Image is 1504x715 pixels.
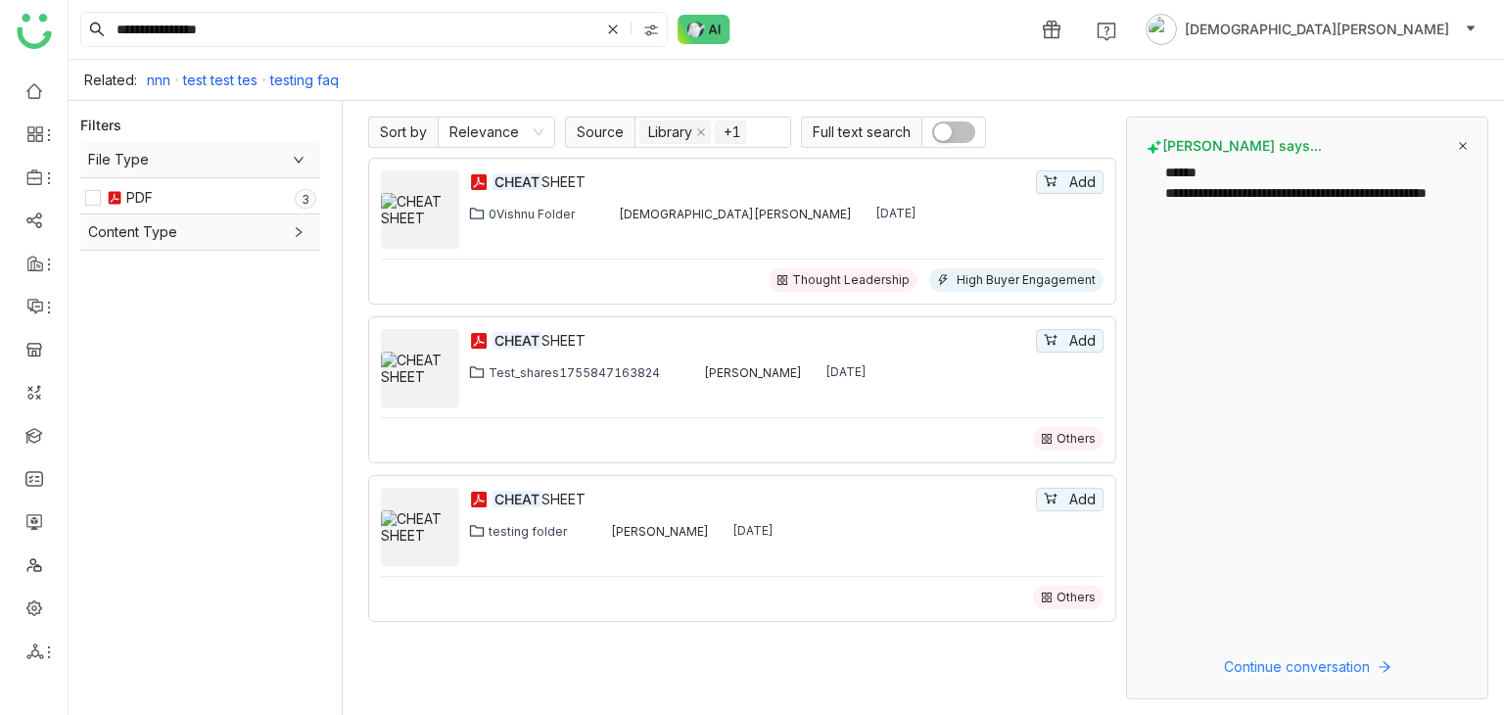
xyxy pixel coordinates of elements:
[1142,14,1480,45] button: [DEMOGRAPHIC_DATA][PERSON_NAME]
[381,193,459,226] img: CHEAT SHEET
[302,190,309,210] p: 3
[368,117,438,148] span: Sort by
[683,364,699,380] img: 684a9b22de261c4b36a3d00f
[590,523,606,539] img: 684a9b3fde261c4b36a3d19f
[565,117,634,148] span: Source
[493,171,1032,193] div: SHEET
[648,121,692,143] div: Library
[493,330,1032,352] a: CHEATSHEET
[17,14,52,49] img: logo
[1185,19,1449,40] span: [DEMOGRAPHIC_DATA][PERSON_NAME]
[489,207,575,221] div: 0Vishnu Folder
[80,116,121,135] div: Filters
[1069,489,1096,510] span: Add
[147,71,170,88] a: nnn
[732,523,774,539] div: [DATE]
[1036,329,1104,353] button: Add
[792,272,910,288] div: Thought Leadership
[1146,14,1177,45] img: avatar
[875,206,916,221] div: [DATE]
[678,15,730,44] img: ask-buddy-normal.svg
[1147,139,1162,155] img: buddy-says
[598,206,614,221] img: 684a9b06de261c4b36a3cf65
[88,149,312,170] span: File Type
[1147,655,1468,679] button: Continue conversation
[1097,22,1116,41] img: help.svg
[381,510,459,544] img: CHEAT SHEET
[449,118,543,147] nz-select-item: Relevance
[1069,171,1096,193] span: Add
[493,489,1032,510] div: SHEET
[183,71,258,88] a: test test tes
[126,187,153,209] div: PDF
[84,71,137,88] div: Related:
[489,365,660,380] div: Test_shares1755847163824
[825,364,867,380] div: [DATE]
[493,489,1032,510] a: CHEATSHEET
[1057,431,1096,447] div: Others
[715,120,746,144] nz-select-item: + 1 ...
[493,173,541,190] em: CHEAT
[80,214,320,250] div: Content Type
[704,365,802,380] div: [PERSON_NAME]
[381,352,459,385] img: CHEAT SHEET
[489,524,567,539] div: testing folder
[493,330,1032,352] div: SHEET
[469,490,489,509] img: pdf.svg
[493,171,1032,193] a: CHEATSHEET
[469,172,489,192] img: pdf.svg
[619,207,852,221] div: [DEMOGRAPHIC_DATA][PERSON_NAME]
[639,120,711,144] nz-select-item: Library
[1057,590,1096,605] div: Others
[1147,137,1322,155] span: [PERSON_NAME] says...
[1036,488,1104,511] button: Add
[493,491,541,507] em: CHEAT
[957,272,1096,288] div: High Buyer Engagement
[643,23,659,38] img: search-type.svg
[80,142,320,177] div: File Type
[88,221,312,243] span: Content Type
[1224,656,1370,678] span: Continue conversation
[1036,170,1104,194] button: Add
[493,332,541,349] em: CHEAT
[469,331,489,351] img: pdf.svg
[295,189,316,209] nz-badge-sup: 3
[107,190,122,206] img: pdf.svg
[801,117,921,148] span: Full text search
[611,524,709,539] div: [PERSON_NAME]
[1069,330,1096,352] span: Add
[270,71,339,88] a: testing faq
